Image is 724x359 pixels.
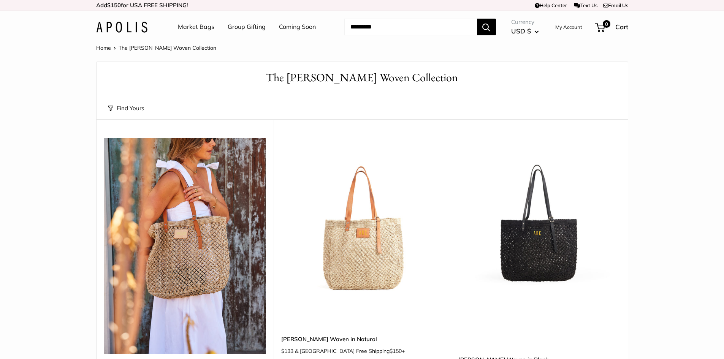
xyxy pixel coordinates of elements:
[108,103,144,114] button: Find Yours
[555,22,582,32] a: My Account
[535,2,567,8] a: Help Center
[458,138,620,300] img: Mercado Woven in Black
[390,348,402,354] span: $150
[119,44,216,51] span: The [PERSON_NAME] Woven Collection
[96,44,111,51] a: Home
[295,348,405,354] span: & [GEOGRAPHIC_DATA] Free Shipping +
[107,2,121,9] span: $150
[281,335,443,343] a: [PERSON_NAME] Woven in Natural
[511,27,531,35] span: USD $
[281,138,443,300] img: Mercado Woven in Natural
[104,138,266,354] img: Mercado Woven — Handwoven from 100% golden jute by artisan women taking over 20 hours to craft.
[228,21,266,33] a: Group Gifting
[344,19,477,35] input: Search...
[615,23,628,31] span: Cart
[596,21,628,33] a: 0 Cart
[108,70,616,86] h1: The [PERSON_NAME] Woven Collection
[511,25,539,37] button: USD $
[574,2,597,8] a: Text Us
[281,138,443,300] a: Mercado Woven in NaturalMercado Woven in Natural
[511,17,539,27] span: Currency
[279,21,316,33] a: Coming Soon
[96,43,216,53] nav: Breadcrumb
[603,2,628,8] a: Email Us
[178,21,214,33] a: Market Bags
[281,348,293,354] span: $133
[602,20,610,28] span: 0
[96,22,147,33] img: Apolis
[458,138,620,300] a: Mercado Woven in BlackMercado Woven in Black
[477,19,496,35] button: Search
